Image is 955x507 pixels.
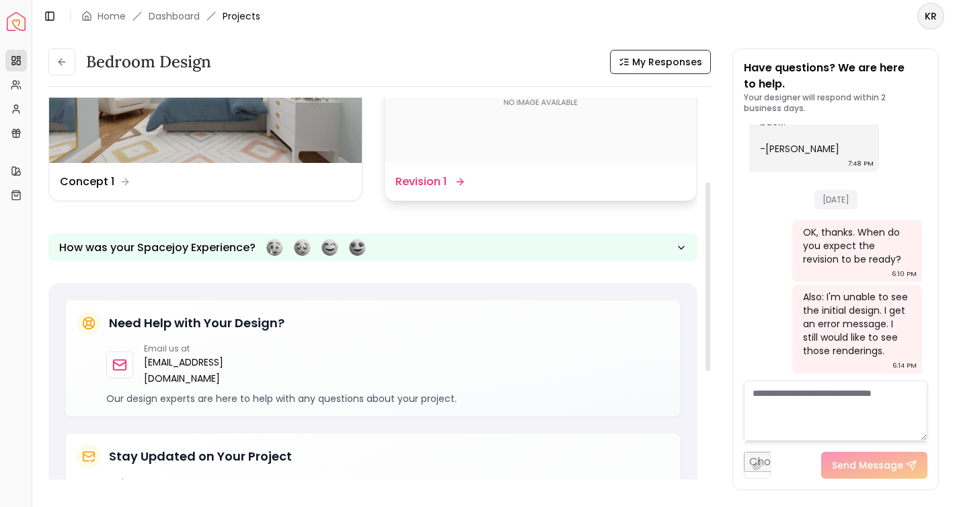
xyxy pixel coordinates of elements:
[814,190,857,209] span: [DATE]
[109,314,284,333] h5: Need Help with Your Design?
[610,50,711,74] button: My Responses
[106,477,669,490] p: We'll send important updates about your design project via email:
[803,290,909,358] div: Also: I'm unable to see the initial design. I get an error message. I still would like to see tho...
[7,12,26,31] a: Spacejoy
[59,240,256,256] p: How was your Spacejoy Experience?
[149,9,200,23] a: Dashboard
[744,60,927,92] p: Have questions? We are here to help.
[7,12,26,31] img: Spacejoy Logo
[86,51,211,73] h3: Bedroom Design
[223,9,260,23] span: Projects
[60,174,114,190] dd: Concept 1
[395,174,447,190] dd: Revision 1
[144,354,231,386] a: [EMAIL_ADDRESS][DOMAIN_NAME]
[803,226,909,266] div: OK, thanks. When do you expect the revision to be ready?
[48,234,697,261] button: How was your Spacejoy Experience?Feeling terribleFeeling badFeeling goodFeeling awesome
[81,9,260,23] nav: breadcrumb
[892,359,917,372] div: 6:14 PM
[919,4,943,28] span: KR
[106,392,669,405] p: Our design experts are here to help with any questions about your project.
[109,447,292,466] h5: Stay Updated on Your Project
[144,343,231,354] p: Email us at
[892,267,917,281] div: 6:10 PM
[632,55,702,69] span: My Responses
[848,157,874,170] div: 7:48 PM
[917,3,944,30] button: KR
[744,92,927,114] p: Your designer will respond within 2 business days.
[98,9,126,23] a: Home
